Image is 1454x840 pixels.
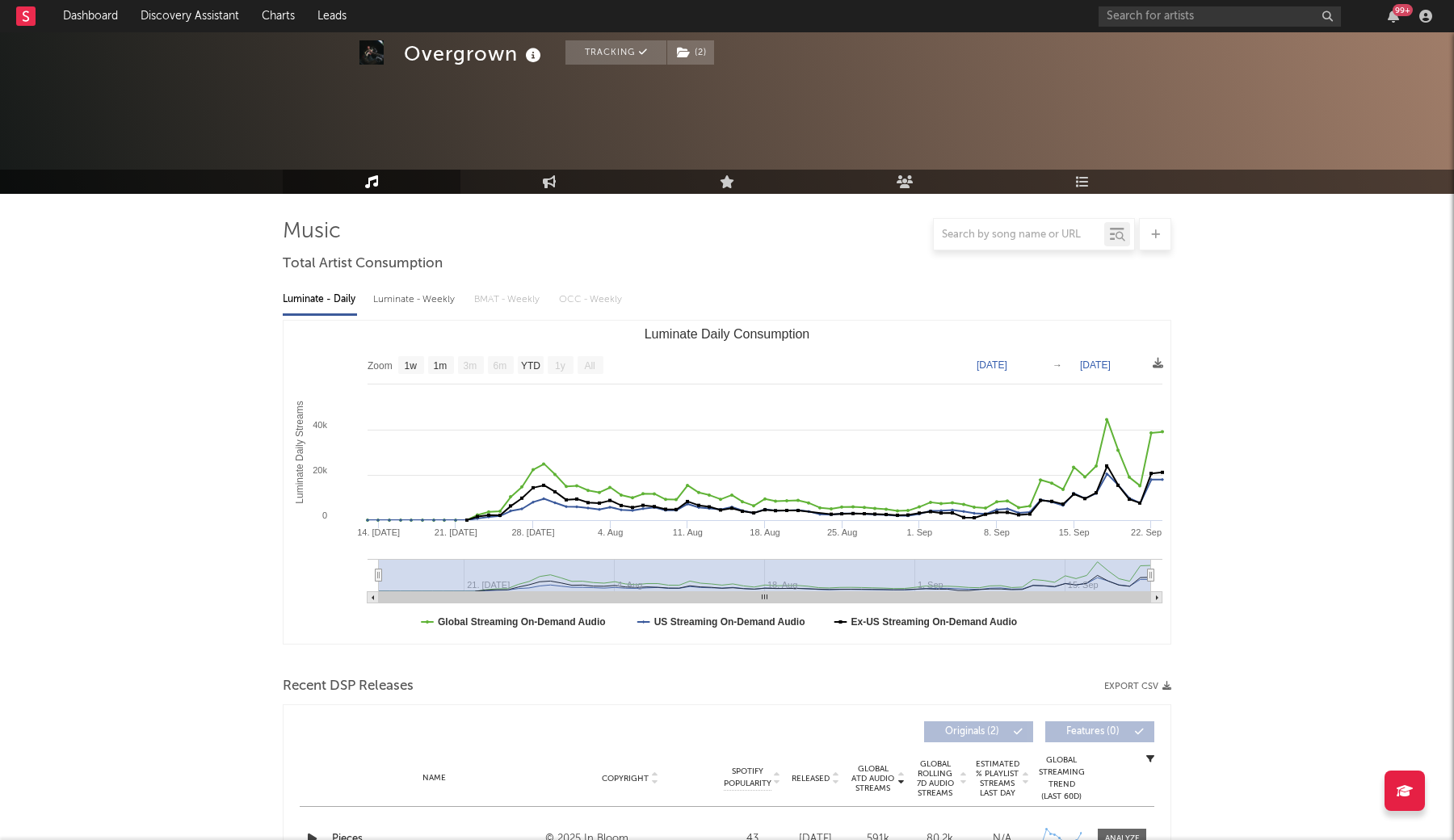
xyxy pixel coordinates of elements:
div: Overgrown [404,40,545,67]
text: Ex-US Streaming On-Demand Audio [851,616,1018,628]
text: 6m [494,360,507,372]
text: 22. Sep [1131,527,1162,537]
text: 1w [405,360,418,372]
div: Luminate - Daily [283,286,357,313]
button: Features(0) [1045,721,1154,742]
div: Global Streaming Trend (Last 60D) [1037,754,1086,803]
text: 40k [313,420,327,430]
text: Global Streaming On-Demand Audio [438,616,606,628]
span: Global ATD Audio Streams [851,764,895,793]
text: 4. Aug [598,527,623,537]
span: Features ( 0 ) [1056,727,1130,737]
input: Search by song name or URL [934,229,1104,241]
span: Recent DSP Releases [283,677,414,696]
input: Search for artists [1099,6,1341,27]
text: [DATE] [1080,359,1111,371]
text: 14. [DATE] [357,527,400,537]
span: Estimated % Playlist Streams Last Day [975,759,1019,798]
div: 99 + [1393,4,1413,16]
text: 1y [555,360,565,372]
text: 28. [DATE] [512,527,555,537]
text: 1. Sep [906,527,932,537]
text: 11. Aug [673,527,703,537]
text: 3m [464,360,477,372]
div: Luminate - Weekly [373,286,458,313]
button: Originals(2) [924,721,1033,742]
text: US Streaming On-Demand Audio [654,616,805,628]
text: 18. Aug [750,527,780,537]
span: Spotify Popularity [724,766,771,790]
text: 0 [322,510,327,520]
button: (2) [667,40,714,65]
text: 15. Sep [1059,527,1090,537]
text: 8. Sep [984,527,1010,537]
button: Export CSV [1104,682,1171,691]
text: 20k [313,465,327,475]
span: ( 2 ) [666,40,715,65]
span: Global Rolling 7D Audio Streams [913,759,957,798]
text: 25. Aug [827,527,857,537]
text: → [1053,359,1062,371]
span: Originals ( 2 ) [935,727,1009,737]
text: 1m [434,360,448,372]
text: Zoom [368,360,393,372]
button: 99+ [1388,10,1399,23]
text: All [584,360,595,372]
div: Name [332,772,537,784]
text: YTD [521,360,540,372]
span: Released [792,774,830,783]
text: Luminate Daily Streams [294,401,305,503]
text: [DATE] [977,359,1007,371]
text: Luminate Daily Consumption [645,327,810,341]
span: Copyright [602,774,649,783]
span: Total Artist Consumption [283,254,443,274]
text: 21. [DATE] [435,527,477,537]
svg: Luminate Daily Consumption [284,321,1170,644]
button: Tracking [565,40,666,65]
